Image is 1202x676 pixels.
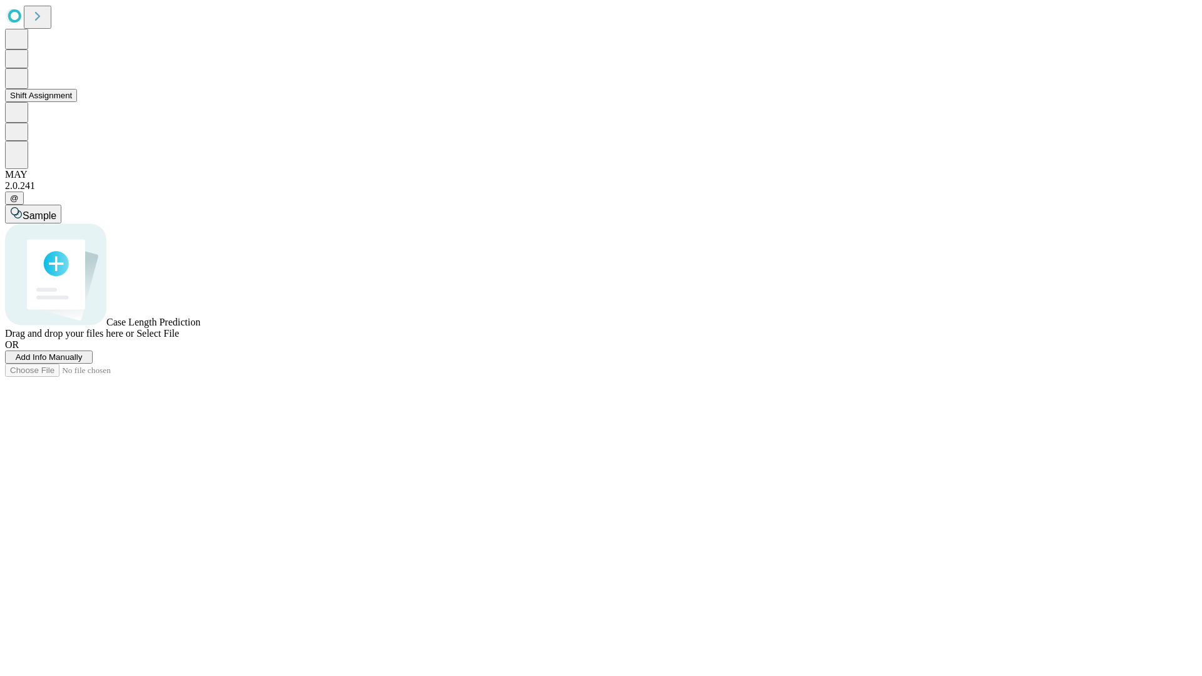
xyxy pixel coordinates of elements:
[5,339,19,350] span: OR
[106,317,200,327] span: Case Length Prediction
[5,169,1197,180] div: MAY
[5,328,134,339] span: Drag and drop your files here or
[5,205,61,223] button: Sample
[16,352,83,362] span: Add Info Manually
[5,180,1197,192] div: 2.0.241
[5,192,24,205] button: @
[5,89,77,102] button: Shift Assignment
[23,210,56,221] span: Sample
[136,328,179,339] span: Select File
[5,351,93,364] button: Add Info Manually
[10,193,19,203] span: @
